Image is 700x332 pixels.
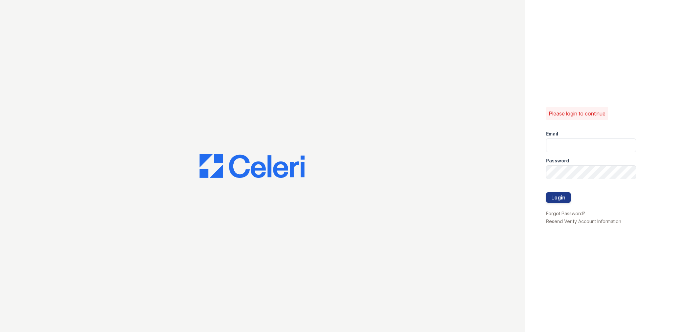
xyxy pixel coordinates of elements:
img: CE_Logo_Blue-a8612792a0a2168367f1c8372b55b34899dd931a85d93a1a3d3e32e68fde9ad4.png [200,154,305,178]
p: Please login to continue [549,110,605,117]
label: Email [546,131,558,137]
label: Password [546,157,569,164]
a: Forgot Password? [546,211,585,216]
a: Resend Verify Account Information [546,218,621,224]
button: Login [546,192,571,203]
